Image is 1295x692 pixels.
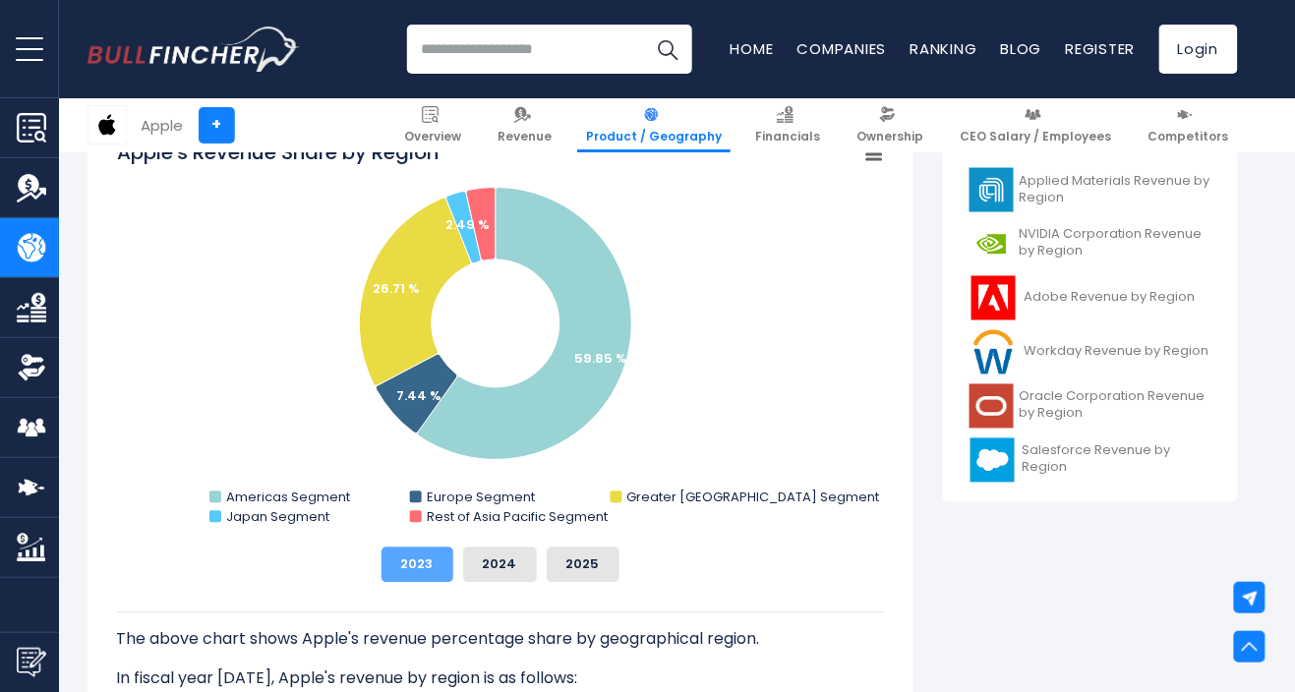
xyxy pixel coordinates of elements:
[586,129,722,144] span: Product / Geography
[382,548,453,583] button: 2023
[747,98,830,152] a: Financials
[970,168,1014,212] img: AMAT logo
[970,384,1014,429] img: ORCL logo
[199,107,235,144] a: +
[970,438,1017,483] img: CRM logo
[970,330,1019,375] img: WDAY logo
[396,387,441,406] text: 7.44 %
[1023,443,1211,477] span: Salesforce Revenue by Region
[226,508,329,527] text: Japan Segment
[626,489,879,507] text: Greater [GEOGRAPHIC_DATA] Segment
[756,129,821,144] span: Financials
[958,325,1223,379] a: Workday Revenue by Region
[857,129,924,144] span: Ownership
[958,433,1223,488] a: Salesforce Revenue by Region
[849,98,933,152] a: Ownership
[1020,389,1211,423] span: Oracle Corporation Revenue by Region
[958,379,1223,433] a: Oracle Corporation Revenue by Region
[117,139,884,532] svg: Apple's Revenue Share by Region
[958,217,1223,271] a: NVIDIA Corporation Revenue by Region
[961,129,1112,144] span: CEO Salary / Employees
[396,98,471,152] a: Overview
[643,25,692,74] button: Search
[117,667,884,691] p: In fiscal year [DATE], Apple's revenue by region is as follows:
[490,98,561,152] a: Revenue
[142,114,184,137] div: Apple
[1159,25,1238,74] a: Login
[547,548,619,583] button: 2025
[88,27,299,72] a: Go to homepage
[958,163,1223,217] a: Applied Materials Revenue by Region
[911,38,977,59] a: Ranking
[1025,344,1209,361] span: Workday Revenue by Region
[88,106,126,144] img: AAPL logo
[88,27,300,72] img: Bullfincher logo
[226,489,350,507] text: Americas Segment
[463,548,537,583] button: 2024
[731,38,774,59] a: Home
[405,129,462,144] span: Overview
[445,215,490,234] text: 2.49 %
[577,98,731,152] a: Product / Geography
[952,98,1121,152] a: CEO Salary / Employees
[574,350,627,369] text: 59.85 %
[970,222,1014,266] img: NVDA logo
[426,508,607,527] text: Rest of Asia Pacific Segment
[1066,38,1136,59] a: Register
[373,280,420,299] text: 26.71 %
[499,129,553,144] span: Revenue
[17,353,46,382] img: Ownership
[1020,173,1211,206] span: Applied Materials Revenue by Region
[797,38,887,59] a: Companies
[1001,38,1042,59] a: Blog
[1025,290,1196,307] span: Adobe Revenue by Region
[970,276,1019,320] img: ADBE logo
[1140,98,1238,152] a: Competitors
[1020,227,1211,260] span: NVIDIA Corporation Revenue by Region
[958,271,1223,325] a: Adobe Revenue by Region
[1020,119,1211,152] span: Infosys Limited Revenue by Region
[426,489,534,507] text: Europe Segment
[1148,129,1229,144] span: Competitors
[117,139,439,166] tspan: Apple's Revenue Share by Region
[117,628,884,652] p: The above chart shows Apple's revenue percentage share by geographical region.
